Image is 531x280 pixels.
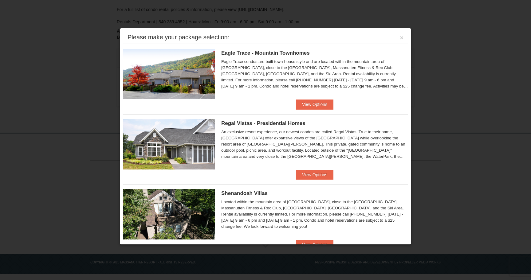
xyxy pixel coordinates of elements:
[400,35,403,41] button: ×
[128,34,229,40] div: Please make your package selection:
[296,240,333,250] button: View Options
[221,50,310,56] span: Eagle Trace - Mountain Townhomes
[123,189,215,239] img: 19219019-2-e70bf45f.jpg
[296,99,333,109] button: View Options
[221,120,305,126] span: Regal Vistas - Presidential Homes
[123,119,215,169] img: 19218991-1-902409a9.jpg
[221,59,408,89] div: Eagle Trace condos are built town-house style and are located within the mountain area of [GEOGRA...
[296,170,333,180] button: View Options
[123,49,215,99] img: 19218983-1-9b289e55.jpg
[221,190,268,196] span: Shenandoah Villas
[221,129,408,160] div: An exclusive resort experience, our newest condos are called Regal Vistas. True to their name, [G...
[221,199,408,230] div: Located within the mountain area of [GEOGRAPHIC_DATA], close to the [GEOGRAPHIC_DATA], Massanutte...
